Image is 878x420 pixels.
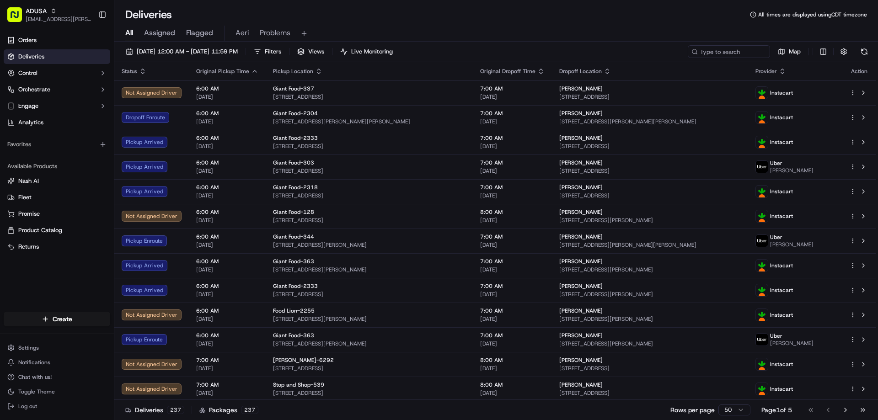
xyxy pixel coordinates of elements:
span: Filters [265,48,281,56]
span: [STREET_ADDRESS] [273,167,466,175]
span: All times are displayed using CDT timezone [758,11,867,18]
div: Available Products [4,159,110,174]
img: profile_instacart_ahold_partner.png [756,284,768,296]
button: Orchestrate [4,82,110,97]
span: [DATE] [196,266,258,273]
span: Uber [770,332,782,340]
span: [STREET_ADDRESS] [559,365,741,372]
span: Original Dropoff Time [480,68,535,75]
button: Toggle Theme [4,385,110,398]
span: 7:00 AM [480,85,545,92]
img: profile_uber_ahold_partner.png [756,161,768,173]
span: Giant Food-2318 [273,184,318,191]
span: Pickup Location [273,68,313,75]
span: [PERSON_NAME] [559,85,603,92]
a: Promise [7,210,107,218]
div: 237 [241,406,258,414]
span: Stop and Shop-539 [273,381,324,388]
span: [PERSON_NAME]-6292 [273,356,334,364]
span: [PERSON_NAME] [770,241,814,248]
span: Chat with us! [18,373,52,381]
span: 6:00 AM [196,184,258,191]
a: Fleet [7,193,107,202]
span: Giant Food-2333 [273,134,318,142]
span: [STREET_ADDRESS] [559,93,741,101]
span: [STREET_ADDRESS][PERSON_NAME][PERSON_NAME] [559,241,741,249]
span: [PERSON_NAME] [770,167,814,174]
span: [STREET_ADDRESS] [273,217,466,224]
span: Engage [18,102,38,110]
span: Live Monitoring [351,48,393,56]
h1: Deliveries [125,7,172,22]
button: Promise [4,207,110,221]
span: Instacart [770,188,793,195]
div: Action [850,68,869,75]
span: [DATE] [480,389,545,397]
span: [PERSON_NAME] [559,233,603,240]
span: Instacart [770,262,793,269]
span: [PERSON_NAME] [770,340,814,347]
button: Settings [4,341,110,354]
span: [DATE] [480,217,545,224]
span: [DATE] [480,93,545,101]
a: Nash AI [7,177,107,185]
button: [EMAIL_ADDRESS][PERSON_NAME][DOMAIN_NAME] [26,16,91,23]
span: [STREET_ADDRESS] [273,291,466,298]
span: Giant Food-363 [273,258,314,265]
div: Page 1 of 5 [761,405,792,415]
span: [STREET_ADDRESS][PERSON_NAME] [273,241,466,249]
span: [DATE] [196,93,258,101]
span: 7:00 AM [196,356,258,364]
span: [DATE] [196,315,258,323]
div: Deliveries [125,405,184,415]
span: [DATE] [196,365,258,372]
button: Create [4,312,110,326]
span: 8:00 AM [480,381,545,388]
span: Flagged [186,27,213,38]
span: [STREET_ADDRESS] [273,365,466,372]
span: 6:00 AM [196,233,258,240]
button: Filters [250,45,285,58]
img: profile_instacart_ahold_partner.png [756,358,768,370]
span: 7:00 AM [480,332,545,339]
span: 8:00 AM [480,208,545,216]
span: [DATE] [480,266,545,273]
span: [DATE] [196,118,258,125]
span: [DATE] [196,192,258,199]
span: [PERSON_NAME] [559,258,603,265]
span: [DATE] [480,340,545,347]
span: Dropoff Location [559,68,602,75]
button: Engage [4,99,110,113]
span: Instacart [770,213,793,220]
span: [DATE] [196,167,258,175]
span: Uber [770,159,782,167]
span: Giant Food-2304 [273,110,318,117]
span: [STREET_ADDRESS][PERSON_NAME] [273,266,466,273]
span: Analytics [18,118,43,127]
span: 6:00 AM [196,258,258,265]
span: [PERSON_NAME] [559,356,603,364]
span: [DATE] [480,167,545,175]
p: Rows per page [670,405,715,415]
span: [PERSON_NAME] [559,381,603,388]
button: Nash AI [4,174,110,188]
img: profile_instacart_ahold_partner.png [756,87,768,99]
span: Orchestrate [18,85,50,94]
span: 6:00 AM [196,159,258,166]
span: 7:00 AM [480,258,545,265]
span: Instacart [770,361,793,368]
span: Instacart [770,89,793,96]
span: Orders [18,36,37,44]
span: [DATE] [480,241,545,249]
span: [PERSON_NAME] [559,184,603,191]
span: Views [308,48,324,56]
img: profile_uber_ahold_partner.png [756,235,768,247]
span: 6:00 AM [196,332,258,339]
span: 7:00 AM [480,233,545,240]
span: [DATE] [196,389,258,397]
span: [STREET_ADDRESS] [559,389,741,397]
span: [PERSON_NAME] [559,134,603,142]
div: Favorites [4,137,110,152]
span: Status [122,68,137,75]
